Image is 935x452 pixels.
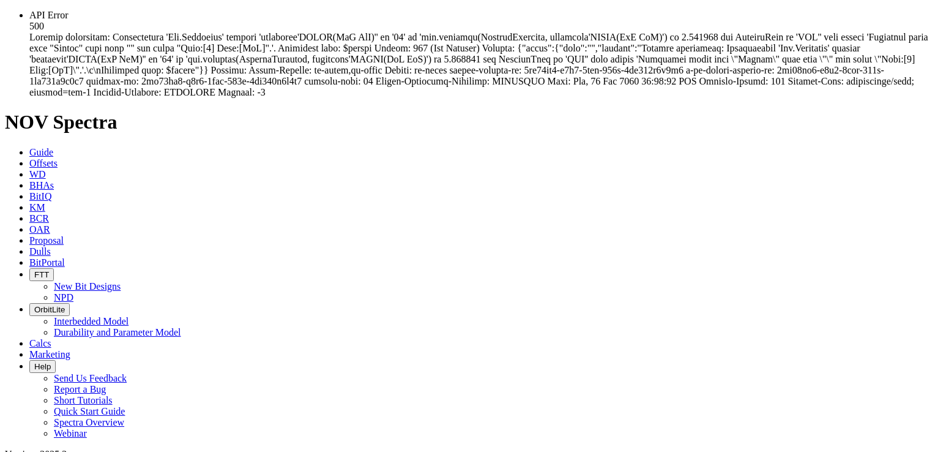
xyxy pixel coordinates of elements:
button: Help [29,360,56,373]
a: New Bit Designs [54,281,121,292]
a: Offsets [29,158,58,168]
span: API Error 500 Loremip dolorsitam: Consectetura 'Eli.Seddoeius' tempori 'utlaboree'DOLOR(MaG AlI)'... [29,10,928,97]
span: OrbitLite [34,305,65,314]
a: Quick Start Guide [54,406,125,416]
a: BitPortal [29,257,65,268]
a: Dulls [29,246,51,257]
button: OrbitLite [29,303,70,316]
a: Marketing [29,349,70,360]
a: OAR [29,224,50,235]
a: KM [29,202,45,213]
button: FTT [29,268,54,281]
span: FTT [34,270,49,279]
a: NPD [54,292,73,303]
a: Short Tutorials [54,395,113,405]
a: Proposal [29,235,64,246]
span: Help [34,362,51,371]
a: Calcs [29,338,51,348]
h1: NOV Spectra [5,111,930,134]
a: Interbedded Model [54,316,129,326]
a: BitIQ [29,191,51,202]
a: Webinar [54,428,87,439]
a: BHAs [29,180,54,190]
a: Send Us Feedback [54,373,127,383]
a: Guide [29,147,53,157]
a: Durability and Parameter Model [54,327,181,337]
a: Spectra Overview [54,417,124,428]
a: BCR [29,213,49,224]
a: WD [29,169,46,179]
a: Report a Bug [54,384,106,394]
